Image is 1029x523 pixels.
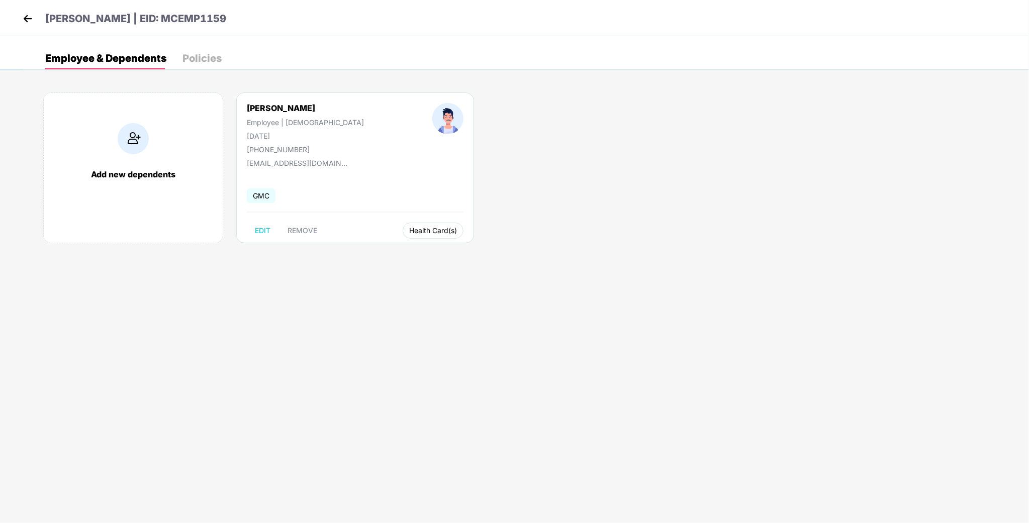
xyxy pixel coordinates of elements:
[255,227,270,235] span: EDIT
[247,132,364,140] div: [DATE]
[118,123,149,154] img: addIcon
[409,228,457,233] span: Health Card(s)
[247,159,347,167] div: [EMAIL_ADDRESS][DOMAIN_NAME]
[247,223,278,239] button: EDIT
[54,169,213,179] div: Add new dependents
[288,227,317,235] span: REMOVE
[45,11,226,27] p: [PERSON_NAME] | EID: MCEMP1159
[247,103,364,113] div: [PERSON_NAME]
[247,118,364,127] div: Employee | [DEMOGRAPHIC_DATA]
[247,188,275,203] span: GMC
[20,11,35,26] img: back
[403,223,463,239] button: Health Card(s)
[432,103,463,134] img: profileImage
[45,53,166,63] div: Employee & Dependents
[279,223,325,239] button: REMOVE
[182,53,222,63] div: Policies
[247,145,364,154] div: [PHONE_NUMBER]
